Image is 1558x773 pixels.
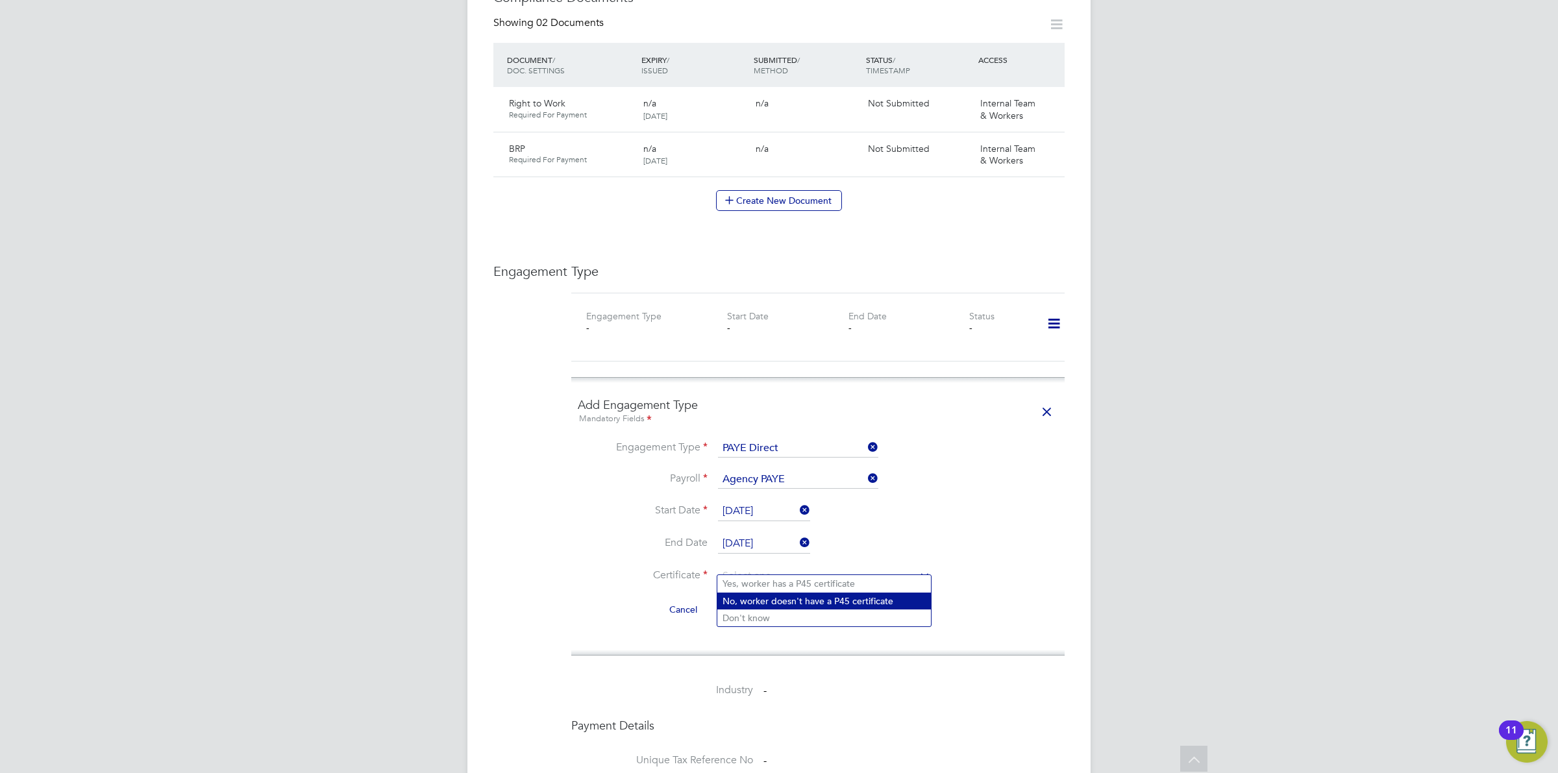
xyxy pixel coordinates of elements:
[848,322,969,334] div: -
[552,55,555,65] span: /
[578,569,708,582] label: Certificate
[718,471,878,489] input: Search for...
[509,97,565,109] span: Right to Work
[578,472,708,485] label: Payroll
[493,263,1065,280] h3: Engagement Type
[507,65,565,75] span: DOC. SETTINGS
[969,322,1030,334] div: -
[586,310,662,322] label: Engagement Type
[868,97,930,109] span: Not Submitted
[571,718,1065,733] h4: Payment Details
[571,683,753,697] label: Industry
[1505,730,1517,747] div: 11
[763,754,767,767] span: -
[975,48,1065,71] div: ACCESS
[659,599,708,620] button: Cancel
[756,97,769,109] span: n/a
[643,110,667,121] span: [DATE]
[571,754,753,767] label: Unique Tax Reference No
[504,48,638,82] div: DOCUMENT
[643,97,656,109] span: n/a
[578,412,1058,426] div: Mandatory Fields
[509,143,525,154] span: BRP
[717,593,931,609] li: No, worker doesn't have a P45 certificate
[727,322,848,334] div: -
[578,397,1058,426] h4: Add Engagement Type
[980,143,1035,166] span: Internal Team & Workers
[578,536,708,550] label: End Date
[638,48,750,82] div: EXPIRY
[969,310,995,322] label: Status
[536,16,604,29] span: 02 Documents
[763,685,767,698] span: -
[667,55,669,65] span: /
[716,190,842,211] button: Create New Document
[863,48,975,82] div: STATUS
[643,143,656,154] span: n/a
[718,567,930,586] input: Select one
[848,310,887,322] label: End Date
[718,534,810,554] input: Select one
[750,48,863,82] div: SUBMITTED
[643,155,667,166] span: [DATE]
[756,143,769,154] span: n/a
[718,439,878,458] input: Select one
[578,441,708,454] label: Engagement Type
[718,502,810,521] input: Select one
[578,504,708,517] label: Start Date
[727,310,769,322] label: Start Date
[717,575,931,592] li: Yes, worker has a P45 certificate
[641,65,668,75] span: ISSUED
[1506,721,1548,763] button: Open Resource Center, 11 new notifications
[586,322,707,334] div: -
[754,65,788,75] span: METHOD
[509,154,633,165] span: Required For Payment
[717,609,931,626] li: Don't know
[509,110,633,120] span: Required For Payment
[797,55,800,65] span: /
[893,55,895,65] span: /
[493,16,606,30] div: Showing
[980,97,1035,121] span: Internal Team & Workers
[868,143,930,154] span: Not Submitted
[866,65,910,75] span: TIMESTAMP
